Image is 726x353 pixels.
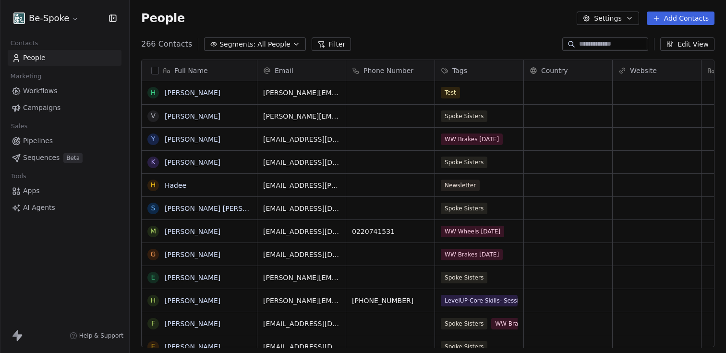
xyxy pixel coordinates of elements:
div: S [151,203,156,213]
a: [PERSON_NAME] [165,343,220,351]
span: [EMAIL_ADDRESS][DOMAIN_NAME] [263,227,340,236]
span: Website [630,66,657,75]
span: Help & Support [79,332,123,340]
a: Workflows [8,83,121,99]
a: Hadee [165,182,186,189]
div: F [151,318,155,329]
div: V [151,111,156,121]
a: [PERSON_NAME] [165,297,220,304]
span: [PERSON_NAME][EMAIL_ADDRESS][DOMAIN_NAME] [263,273,340,282]
span: [EMAIL_ADDRESS][PERSON_NAME][DOMAIN_NAME] [263,181,340,190]
a: Help & Support [70,332,123,340]
span: People [141,11,185,25]
div: H [151,295,156,305]
span: Campaigns [23,103,60,113]
span: AI Agents [23,203,55,213]
div: Y [151,134,156,144]
a: Apps [8,183,121,199]
span: Email [275,66,293,75]
span: [PERSON_NAME][EMAIL_ADDRESS][DOMAIN_NAME] [263,296,340,305]
span: Newsletter [441,180,480,191]
a: [PERSON_NAME] [165,135,220,143]
span: Test [441,87,460,98]
span: Phone Number [363,66,413,75]
a: [PERSON_NAME] [165,112,220,120]
a: [PERSON_NAME] [PERSON_NAME] [165,205,278,212]
a: People [8,50,121,66]
span: Spoke Sisters [441,110,487,122]
a: SequencesBeta [8,150,121,166]
span: 0220741531 [352,227,429,236]
div: E [151,272,156,282]
a: AI Agents [8,200,121,216]
button: Filter [312,37,351,51]
img: Facebook%20profile%20picture.png [13,12,25,24]
span: [EMAIL_ADDRESS][DOMAIN_NAME] [263,134,340,144]
span: [EMAIL_ADDRESS][DOMAIN_NAME] [263,250,340,259]
span: Marketing [6,69,46,84]
a: [PERSON_NAME] [165,158,220,166]
a: Campaigns [8,100,121,116]
span: [PHONE_NUMBER] [352,296,429,305]
span: Contacts [6,36,42,50]
span: WW Wheels [DATE] [441,226,504,237]
a: [PERSON_NAME] [165,89,220,97]
button: Edit View [660,37,714,51]
div: Email [257,60,346,81]
div: H [151,180,156,190]
button: Be-Spoke [12,10,81,26]
div: G [151,249,156,259]
div: Tags [435,60,523,81]
div: Full Name [142,60,257,81]
span: Workflows [23,86,58,96]
span: Segments: [219,39,255,49]
button: Add Contacts [647,12,714,25]
a: Pipelines [8,133,121,149]
span: Apps [23,186,40,196]
span: [EMAIL_ADDRESS][DOMAIN_NAME] [263,158,340,167]
span: Spoke Sisters [441,157,487,168]
span: Spoke Sisters [441,203,487,214]
a: [PERSON_NAME] [165,228,220,235]
div: Country [524,60,612,81]
span: WW Brakes [DATE] [491,318,553,329]
span: [EMAIL_ADDRESS][DOMAIN_NAME] [263,319,340,329]
span: WW Brakes [DATE] [441,249,503,260]
span: [EMAIL_ADDRESS][DOMAIN_NAME] [263,204,340,213]
a: [PERSON_NAME] [165,320,220,328]
span: LevelUP-Core Skills- Session 4-[DATE] [441,295,518,306]
iframe: Intercom live chat [693,320,716,343]
a: [PERSON_NAME] [165,251,220,258]
span: WW Brakes [DATE] [441,134,503,145]
a: [PERSON_NAME] [165,274,220,281]
div: Phone Number [346,60,435,81]
div: K [151,157,155,167]
span: Tools [7,169,30,183]
span: Spoke Sisters [441,318,487,329]
div: M [150,226,156,236]
span: Be-Spoke [29,12,69,24]
span: Tags [452,66,467,75]
div: H [151,88,156,98]
span: People [23,53,46,63]
button: Settings [577,12,639,25]
span: [PERSON_NAME][EMAIL_ADDRESS][DOMAIN_NAME] [263,111,340,121]
span: Beta [63,153,83,163]
div: E [151,341,156,352]
div: grid [142,81,257,348]
span: [EMAIL_ADDRESS][DOMAIN_NAME] [263,342,340,352]
span: All People [257,39,290,49]
span: Spoke Sisters [441,272,487,283]
span: Sales [7,119,32,134]
span: 266 Contacts [141,38,192,50]
span: Pipelines [23,136,53,146]
div: Website [613,60,701,81]
span: [PERSON_NAME][EMAIL_ADDRESS][DOMAIN_NAME] [263,88,340,97]
span: Spoke Sisters [441,341,487,353]
span: Sequences [23,153,60,163]
span: Country [541,66,568,75]
span: Full Name [174,66,208,75]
